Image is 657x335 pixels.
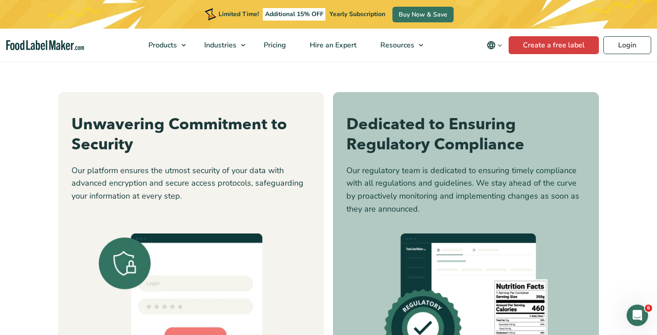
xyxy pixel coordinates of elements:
span: Pricing [261,40,287,50]
a: Industries [193,29,250,62]
span: Resources [378,40,415,50]
button: Change language [480,36,509,54]
a: Buy Now & Save [392,7,454,22]
a: Login [603,36,651,54]
p: Our platform ensures the utmost security of your data with advanced encryption and secure access ... [72,164,311,203]
span: 6 [645,305,652,312]
span: Additional 15% OFF [263,8,326,21]
span: Hire an Expert [307,40,358,50]
span: Yearly Subscription [329,10,385,18]
a: Create a free label [509,36,599,54]
span: Products [146,40,178,50]
a: Resources [369,29,428,62]
iframe: Intercom live chat [627,305,648,326]
a: Hire an Expert [298,29,366,62]
a: Food Label Maker homepage [6,40,84,51]
span: Industries [202,40,237,50]
a: Pricing [252,29,296,62]
a: Products [137,29,190,62]
h3: Unwavering Commitment to Security [72,114,311,155]
h3: Dedicated to Ensuring Regulatory Compliance [346,114,585,155]
p: Our regulatory team is dedicated to ensuring timely compliance with all regulations and guideline... [346,164,585,216]
span: Limited Time! [219,10,259,18]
